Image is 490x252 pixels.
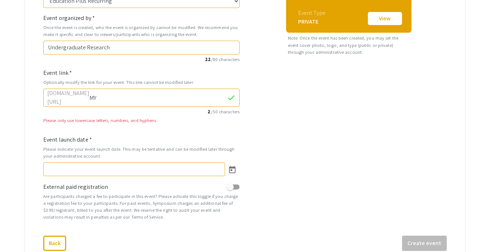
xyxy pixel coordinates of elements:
span: 2 [208,109,210,115]
small: Note: Once the event has been created, you may set the event cover photo, logo, and type (public ... [286,33,411,57]
button: View [367,11,403,26]
span: 22 [205,56,211,62]
label: Event link * [43,69,72,77]
small: Are participants charged a fee to participate in this event? Please activate this toggle if you c... [43,193,240,221]
small: /80 characters [43,56,240,63]
button: Back [43,236,66,251]
button: Open calendar [225,162,240,177]
iframe: Chat [5,219,31,247]
small: Optionally modify the link for your event. This link cannot be modified later. [43,79,240,86]
label: Event launch date * [43,135,92,144]
button: Create event [402,236,447,251]
label: Event organized by * [43,14,95,23]
label: External paid registration [43,183,108,191]
div: Event Type [298,9,326,17]
small: Please only use lowercase letters, numbers, and hyphens. [43,117,240,124]
small: Once the event is created, who the event is organized by cannot be modified. We recommend you mak... [43,24,240,38]
small: /50 characters [43,108,240,115]
label: [DOMAIN_NAME][URL] [47,89,89,106]
small: Please indicate your event launch date. This may be tentative and can be modified later through y... [43,146,240,159]
div: PRIVATE [298,17,326,26]
mat-icon: check [227,93,236,102]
